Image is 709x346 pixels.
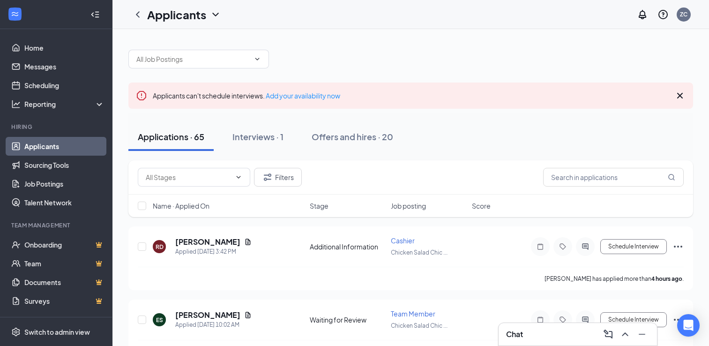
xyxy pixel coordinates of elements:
[147,7,206,23] h1: Applicants
[24,254,104,273] a: TeamCrown
[175,237,240,247] h5: [PERSON_NAME]
[24,38,104,57] a: Home
[11,123,103,131] div: Hiring
[175,247,252,256] div: Applied [DATE] 3:42 PM
[254,55,261,63] svg: ChevronDown
[391,201,426,211] span: Job posting
[244,311,252,319] svg: Document
[175,320,252,330] div: Applied [DATE] 10:02 AM
[580,243,591,250] svg: ActiveChat
[472,201,491,211] span: Score
[266,91,340,100] a: Add your availability now
[557,243,568,250] svg: Tag
[636,329,648,340] svg: Minimize
[156,316,163,324] div: ES
[677,314,700,337] div: Open Intercom Messenger
[601,327,616,342] button: ComposeMessage
[132,9,143,20] svg: ChevronLeft
[24,174,104,193] a: Job Postings
[557,316,568,323] svg: Tag
[90,10,100,19] svg: Collapse
[146,172,231,182] input: All Stages
[24,327,90,337] div: Switch to admin view
[24,156,104,174] a: Sourcing Tools
[262,172,273,183] svg: Filter
[175,310,240,320] h5: [PERSON_NAME]
[600,239,667,254] button: Schedule Interview
[310,315,385,324] div: Waiting for Review
[254,168,302,187] button: Filter Filters
[10,9,20,19] svg: WorkstreamLogo
[24,76,104,95] a: Scheduling
[637,9,648,20] svg: Notifications
[153,201,209,211] span: Name · Applied On
[11,99,21,109] svg: Analysis
[391,322,448,329] span: Chicken Salad Chic ...
[24,273,104,292] a: DocumentsCrown
[672,241,684,252] svg: Ellipses
[24,193,104,212] a: Talent Network
[535,316,546,323] svg: Note
[156,243,164,251] div: RD
[674,90,686,101] svg: Cross
[235,173,242,181] svg: ChevronDown
[634,327,649,342] button: Minimize
[506,329,523,339] h3: Chat
[619,329,631,340] svg: ChevronUp
[535,243,546,250] svg: Note
[24,292,104,310] a: SurveysCrown
[310,242,385,251] div: Additional Information
[603,329,614,340] svg: ComposeMessage
[391,309,435,318] span: Team Member
[210,9,221,20] svg: ChevronDown
[24,57,104,76] a: Messages
[545,275,684,283] p: [PERSON_NAME] has applied more than .
[24,99,105,109] div: Reporting
[680,10,687,18] div: ZC
[600,312,667,327] button: Schedule Interview
[24,235,104,254] a: OnboardingCrown
[618,327,633,342] button: ChevronUp
[136,90,147,101] svg: Error
[138,131,204,143] div: Applications · 65
[136,54,250,64] input: All Job Postings
[232,131,284,143] div: Interviews · 1
[11,221,103,229] div: Team Management
[244,238,252,246] svg: Document
[153,91,340,100] span: Applicants can't schedule interviews.
[668,173,675,181] svg: MagnifyingGlass
[391,236,415,245] span: Cashier
[580,316,591,323] svg: ActiveChat
[657,9,669,20] svg: QuestionInfo
[11,327,21,337] svg: Settings
[312,131,393,143] div: Offers and hires · 20
[310,201,328,211] span: Stage
[672,314,684,325] svg: Ellipses
[24,137,104,156] a: Applicants
[543,168,684,187] input: Search in applications
[391,249,448,256] span: Chicken Salad Chic ...
[651,275,682,282] b: 4 hours ago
